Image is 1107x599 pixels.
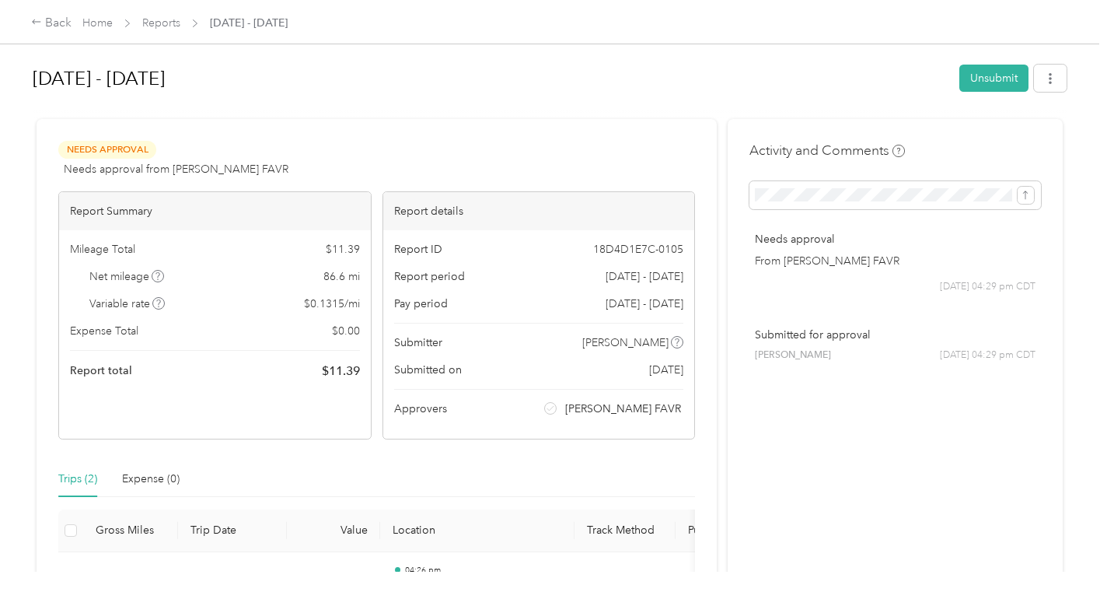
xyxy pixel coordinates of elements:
span: Pay period [394,296,448,312]
h4: Activity and Comments [749,141,905,160]
span: $ 0.1315 / mi [304,296,360,312]
span: Mileage Total [70,241,135,257]
span: Expense Total [70,323,138,339]
div: Report details [383,192,695,230]
span: Report ID [394,241,442,257]
p: Needs approval [755,231,1035,247]
button: Unsubmit [959,65,1028,92]
span: Report total [70,363,132,379]
span: Approvers [394,401,447,417]
h1: Sep 16 - 30, 2025 [33,60,948,97]
span: $ 11.39 [326,241,360,257]
a: Home [82,16,113,30]
th: Track Method [574,510,676,552]
span: [PERSON_NAME] [755,349,831,363]
th: Location [380,510,574,552]
p: From [PERSON_NAME] FAVR [755,253,1035,269]
th: Value [287,510,380,552]
span: Report period [394,268,465,285]
span: [DATE] - [DATE] [606,296,683,312]
span: $ 11.39 [322,362,360,380]
th: Gross Miles [83,510,178,552]
span: Net mileage [89,268,165,285]
span: Submitted on [394,362,462,378]
span: Submitter [394,335,442,351]
span: Needs approval from [PERSON_NAME] FAVR [64,161,288,177]
iframe: Everlance-gr Chat Button Frame [1020,512,1107,599]
span: [DATE] - [DATE] [210,15,288,31]
p: Submitted for approval [755,327,1035,343]
span: [DATE] [649,362,683,378]
span: 86.6 mi [323,268,360,285]
span: [DATE] 04:29 pm CDT [940,349,1035,363]
span: [PERSON_NAME] [582,335,669,351]
span: [DATE] 04:29 pm CDT [940,280,1035,294]
span: 18D4D1E7C-0105 [593,241,683,257]
div: Expense (0) [122,471,180,488]
span: [DATE] - [DATE] [606,268,683,285]
span: [PERSON_NAME] FAVR [565,401,681,417]
a: Reports [142,16,180,30]
div: Back [31,14,72,33]
th: Trip Date [178,510,287,552]
span: $ 0.00 [332,323,360,339]
th: Purpose [676,510,792,552]
div: Trips (2) [58,471,97,488]
span: Variable rate [89,296,166,312]
span: Needs Approval [58,141,156,159]
div: Report Summary [59,192,371,230]
p: 04:26 pm [405,565,562,576]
